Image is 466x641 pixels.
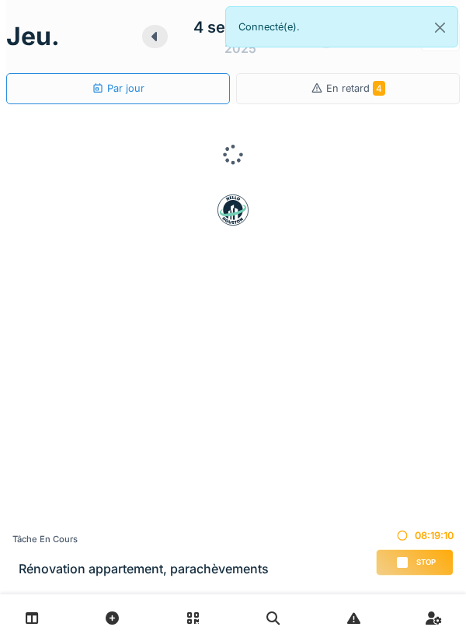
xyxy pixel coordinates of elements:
span: 4 [373,81,385,96]
h1: jeu. [6,22,60,51]
div: Tâche en cours [12,533,269,546]
h3: Rénovation appartement, parachèvements [19,562,269,576]
img: badge-BVDL4wpA.svg [217,194,249,226]
span: En retard [326,82,385,94]
div: 2025 [224,39,256,58]
div: 4 septembre [193,16,288,39]
div: Connecté(e). [225,6,458,47]
span: Stop [416,557,436,568]
div: Par jour [92,81,144,96]
div: 08:19:10 [376,528,454,543]
button: Close [423,7,457,48]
